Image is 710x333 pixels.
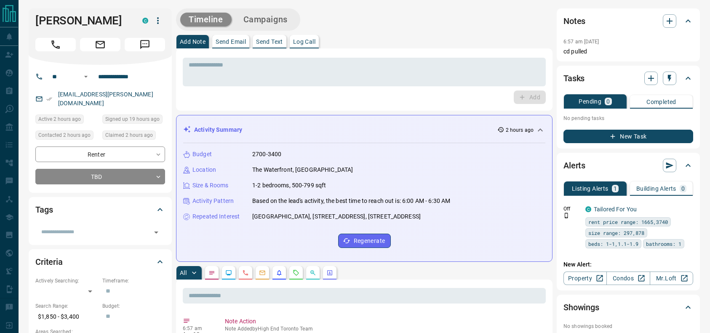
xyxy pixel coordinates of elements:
[256,39,283,45] p: Send Text
[310,269,316,276] svg: Opportunities
[125,38,165,51] span: Message
[35,310,98,324] p: $1,850 - $3,400
[35,203,53,216] h2: Tags
[563,72,585,85] h2: Tasks
[579,99,601,104] p: Pending
[35,277,98,285] p: Actively Searching:
[572,186,609,192] p: Listing Alerts
[81,72,91,82] button: Open
[192,212,240,221] p: Repeated Interest
[192,165,216,174] p: Location
[180,13,232,27] button: Timeline
[102,302,165,310] p: Budget:
[563,155,693,176] div: Alerts
[563,260,693,269] p: New Alert:
[252,181,326,190] p: 1-2 bedrooms, 500-799 sqft
[35,302,98,310] p: Search Range:
[194,125,242,134] p: Activity Summary
[38,115,81,123] span: Active 2 hours ago
[252,197,450,205] p: Based on the lead's activity, the best time to reach out is: 6:00 AM - 6:30 AM
[506,126,534,134] p: 2 hours ago
[35,252,165,272] div: Criteria
[35,14,130,27] h1: [PERSON_NAME]
[563,205,580,213] p: Off
[225,326,542,332] p: Note Added by High End Toronto Team
[183,325,212,331] p: 6:57 am
[563,11,693,31] div: Notes
[563,14,585,28] h2: Notes
[259,269,266,276] svg: Emails
[650,272,693,285] a: Mr.Loft
[35,115,98,126] div: Tue Aug 12 2025
[594,206,637,213] a: Tailored For You
[102,277,165,285] p: Timeframe:
[293,269,299,276] svg: Requests
[192,181,229,190] p: Size & Rooms
[142,18,148,24] div: condos.ca
[585,206,591,212] div: condos.ca
[563,130,693,143] button: New Task
[588,218,668,226] span: rent price range: 1665,3740
[563,68,693,88] div: Tasks
[180,39,206,45] p: Add Note
[38,131,91,139] span: Contacted 2 hours ago
[192,197,234,205] p: Activity Pattern
[681,186,685,192] p: 0
[276,269,283,276] svg: Listing Alerts
[46,96,52,102] svg: Email Verified
[35,255,63,269] h2: Criteria
[606,99,610,104] p: 0
[646,99,676,105] p: Completed
[614,186,617,192] p: 1
[563,213,569,218] svg: Push Notification Only
[326,269,333,276] svg: Agent Actions
[183,122,545,138] div: Activity Summary2 hours ago
[563,322,693,330] p: No showings booked
[225,269,232,276] svg: Lead Browsing Activity
[180,270,187,276] p: All
[58,91,153,107] a: [EMAIL_ADDRESS][PERSON_NAME][DOMAIN_NAME]
[80,38,120,51] span: Email
[563,39,599,45] p: 6:57 am [DATE]
[35,131,98,142] div: Tue Aug 12 2025
[252,212,421,221] p: [GEOGRAPHIC_DATA], [STREET_ADDRESS], [STREET_ADDRESS]
[563,112,693,125] p: No pending tasks
[150,226,162,238] button: Open
[102,131,165,142] div: Tue Aug 12 2025
[606,272,650,285] a: Condos
[636,186,676,192] p: Building Alerts
[192,150,212,159] p: Budget
[588,240,638,248] span: beds: 1-1,1.1-1.9
[563,301,599,314] h2: Showings
[35,147,165,162] div: Renter
[252,150,281,159] p: 2700-3400
[235,13,296,27] button: Campaigns
[216,39,246,45] p: Send Email
[338,234,391,248] button: Regenerate
[563,47,693,56] p: cd pulled
[105,131,153,139] span: Claimed 2 hours ago
[208,269,215,276] svg: Notes
[293,39,315,45] p: Log Call
[588,229,644,237] span: size range: 297,878
[35,38,76,51] span: Call
[563,272,607,285] a: Property
[563,297,693,317] div: Showings
[563,159,585,172] h2: Alerts
[646,240,681,248] span: bathrooms: 1
[242,269,249,276] svg: Calls
[35,200,165,220] div: Tags
[225,317,542,326] p: Note Action
[102,115,165,126] div: Mon Aug 11 2025
[35,169,165,184] div: TBD
[105,115,160,123] span: Signed up 19 hours ago
[252,165,353,174] p: The Waterfront, [GEOGRAPHIC_DATA]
